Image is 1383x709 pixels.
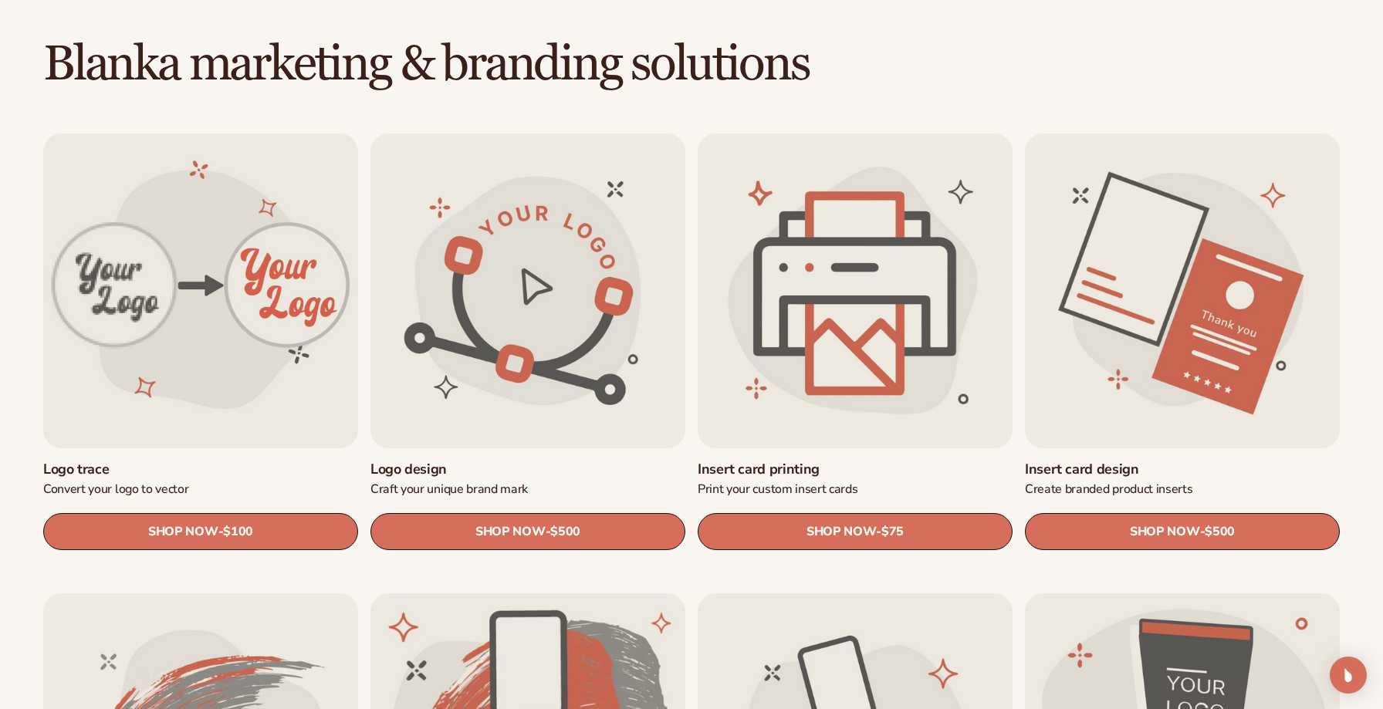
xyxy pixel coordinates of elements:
[1025,461,1340,478] a: Insert card design
[806,525,876,539] span: SHOP NOW
[223,525,253,539] span: $100
[1330,657,1367,694] div: Open Intercom Messenger
[698,461,1013,478] a: Insert card printing
[1025,513,1340,550] a: SHOP NOW- $500
[881,525,904,539] span: $75
[43,513,358,550] a: SHOP NOW- $100
[698,513,1013,550] a: SHOP NOW- $75
[1130,525,1199,539] span: SHOP NOW
[148,525,218,539] span: SHOP NOW
[550,525,580,539] span: $500
[370,461,685,478] a: Logo design
[370,513,685,550] a: SHOP NOW- $500
[475,525,545,539] span: SHOP NOW
[1205,525,1235,539] span: $500
[43,461,358,478] a: Logo trace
